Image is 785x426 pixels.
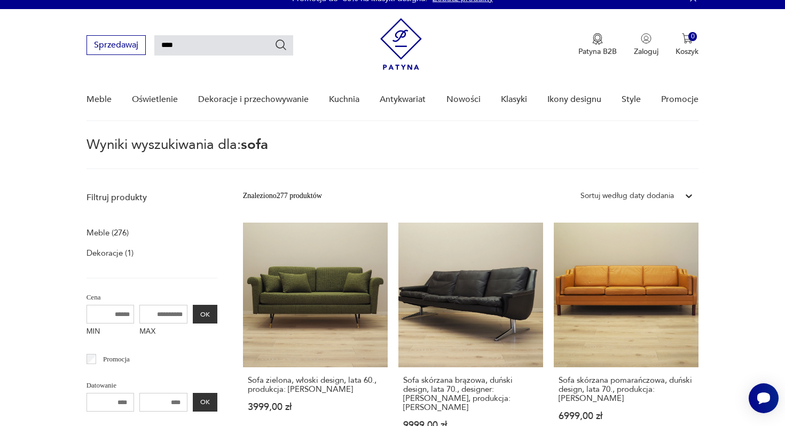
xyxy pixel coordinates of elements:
img: Ikonka użytkownika [641,33,651,44]
p: 3999,00 zł [248,403,383,412]
label: MIN [87,324,135,341]
button: Patyna B2B [578,33,617,57]
button: Sprzedawaj [87,35,146,55]
a: Kuchnia [329,79,359,120]
div: Znaleziono 277 produktów [243,190,322,202]
p: Filtruj produkty [87,192,217,203]
img: Patyna - sklep z meblami i dekoracjami vintage [380,18,422,70]
button: 0Koszyk [676,33,698,57]
button: Szukaj [274,38,287,51]
button: OK [193,393,217,412]
p: Datowanie [87,380,217,391]
label: MAX [139,324,187,341]
p: Wyniki wyszukiwania dla: [87,138,699,169]
iframe: Smartsupp widget button [749,383,779,413]
a: Antykwariat [380,79,426,120]
a: Style [622,79,641,120]
img: Ikona medalu [592,33,603,45]
span: sofa [241,135,268,154]
a: Meble (276) [87,225,129,240]
a: Promocje [661,79,698,120]
a: Dekoracje (1) [87,246,134,261]
a: Ikony designu [547,79,601,120]
div: 0 [688,32,697,41]
p: Cena [87,291,217,303]
a: Nowości [446,79,481,120]
button: OK [193,305,217,324]
p: 6999,00 zł [559,412,694,421]
img: Ikona koszyka [682,33,693,44]
p: Zaloguj [634,46,658,57]
a: Oświetlenie [132,79,178,120]
p: Promocja [103,353,130,365]
a: Meble [87,79,112,120]
a: Sprzedawaj [87,42,146,50]
a: Klasyki [501,79,527,120]
h3: Sofa skórzana brązowa, duński design, lata 70., designer: [PERSON_NAME], produkcja: [PERSON_NAME] [403,376,538,412]
a: Ikona medaluPatyna B2B [578,33,617,57]
h3: Sofa skórzana pomarańczowa, duński design, lata 70., produkcja: [PERSON_NAME] [559,376,694,403]
a: Dekoracje i przechowywanie [198,79,309,120]
p: Koszyk [676,46,698,57]
button: Zaloguj [634,33,658,57]
div: Sortuj według daty dodania [580,190,674,202]
p: Patyna B2B [578,46,617,57]
h3: Sofa zielona, włoski design, lata 60., produkcja: [PERSON_NAME] [248,376,383,394]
